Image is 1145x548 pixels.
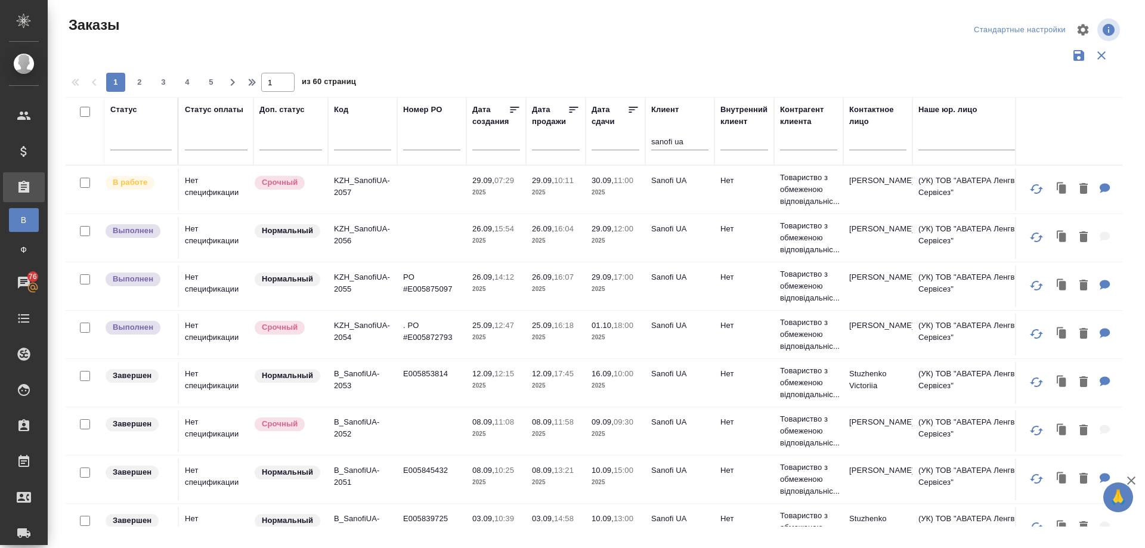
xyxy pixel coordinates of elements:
[780,172,837,208] p: Товариство з обмеженою відповідальніс...
[185,104,243,116] div: Статус оплаты
[397,265,466,307] td: PO #E005875097
[334,104,348,116] div: Код
[334,175,391,199] p: KZH_SanofiUA-2057
[780,413,837,449] p: Товариство з обмеженою відповідальніс...
[1090,44,1113,67] button: Сбросить фильтры
[1067,44,1090,67] button: Сохранить фильтры
[651,465,708,476] p: Sanofi UA
[780,462,837,497] p: Товариство з обмеженою відповідальніс...
[262,321,298,333] p: Срочный
[262,418,298,430] p: Срочный
[154,76,173,88] span: 3
[592,187,639,199] p: 2025
[472,428,520,440] p: 2025
[554,176,574,185] p: 10:11
[262,225,313,237] p: Нормальный
[1051,177,1073,202] button: Клонировать
[651,271,708,283] p: Sanofi UA
[1051,322,1073,346] button: Клонировать
[843,362,912,404] td: Stuzhenko Victoriia
[1022,513,1051,541] button: Обновить
[178,73,197,92] button: 4
[720,416,768,428] p: Нет
[1097,18,1122,41] span: Посмотреть информацию
[302,75,356,92] span: из 60 страниц
[651,513,708,525] p: Sanofi UA
[614,514,633,523] p: 13:00
[720,223,768,235] p: Нет
[113,466,151,478] p: Завершен
[532,428,580,440] p: 2025
[532,466,554,475] p: 08.09,
[494,514,514,523] p: 10:39
[592,224,614,233] p: 29.09,
[179,362,253,404] td: Нет спецификации
[592,525,639,537] p: 2025
[592,380,639,392] p: 2025
[178,76,197,88] span: 4
[720,320,768,332] p: Нет
[397,362,466,404] td: E005853814
[334,465,391,488] p: B_SanofiUA-2051
[532,321,554,330] p: 25.09,
[912,265,1056,307] td: (УК) ТОВ "АВАТЕРА Ленгвідж Сервісез"
[651,320,708,332] p: Sanofi UA
[104,368,172,384] div: Выставляет КМ при направлении счета или после выполнения всех работ/сдачи заказа клиенту. Окончат...
[472,176,494,185] p: 29.09,
[651,175,708,187] p: Sanofi UA
[154,73,173,92] button: 3
[104,175,172,191] div: Выставляет ПМ после принятия заказа от КМа
[780,365,837,401] p: Товариство з обмеженою відповідальніс...
[113,370,151,382] p: Завершен
[1051,370,1073,395] button: Клонировать
[592,417,614,426] p: 09.09,
[113,225,153,237] p: Выполнен
[253,223,322,239] div: Статус по умолчанию для стандартных заказов
[202,76,221,88] span: 5
[253,513,322,529] div: Статус по умолчанию для стандартных заказов
[1073,419,1094,443] button: Удалить
[472,235,520,247] p: 2025
[849,104,906,128] div: Контактное лицо
[179,217,253,259] td: Нет спецификации
[1073,370,1094,395] button: Удалить
[780,510,837,546] p: Товариство з обмеженою відповідальніс...
[592,476,639,488] p: 2025
[1073,225,1094,250] button: Удалить
[113,418,151,430] p: Завершен
[554,224,574,233] p: 16:04
[843,265,912,307] td: [PERSON_NAME]
[1073,177,1094,202] button: Удалить
[592,176,614,185] p: 30.09,
[1022,271,1051,300] button: Обновить
[532,176,554,185] p: 29.09,
[472,283,520,295] p: 2025
[592,283,639,295] p: 2025
[912,362,1056,404] td: (УК) ТОВ "АВАТЕРА Ленгвідж Сервісез"
[912,459,1056,500] td: (УК) ТОВ "АВАТЕРА Ленгвідж Сервісез"
[472,104,509,128] div: Дата создания
[262,515,313,527] p: Нормальный
[780,104,837,128] div: Контрагент клиента
[912,217,1056,259] td: (УК) ТОВ "АВАТЕРА Ленгвідж Сервісез"
[532,235,580,247] p: 2025
[253,271,322,287] div: Статус по умолчанию для стандартных заказов
[494,417,514,426] p: 11:08
[532,273,554,281] p: 26.09,
[1051,274,1073,298] button: Клонировать
[334,271,391,295] p: KZH_SanofiUA-2055
[104,513,172,529] div: Выставляет КМ при направлении счета или после выполнения всех работ/сдачи заказа клиенту. Окончат...
[1022,223,1051,252] button: Обновить
[253,416,322,432] div: Выставляется автоматически, если на указанный объем услуг необходимо больше времени в стандартном...
[532,187,580,199] p: 2025
[262,273,313,285] p: Нормальный
[720,271,768,283] p: Нет
[843,459,912,500] td: [PERSON_NAME]
[253,320,322,336] div: Выставляется автоматически, если на указанный объем услуг необходимо больше времени в стандартном...
[614,417,633,426] p: 09:30
[1022,368,1051,397] button: Обновить
[262,177,298,188] p: Срочный
[334,320,391,343] p: KZH_SanofiUA-2054
[472,187,520,199] p: 2025
[532,224,554,233] p: 26.09,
